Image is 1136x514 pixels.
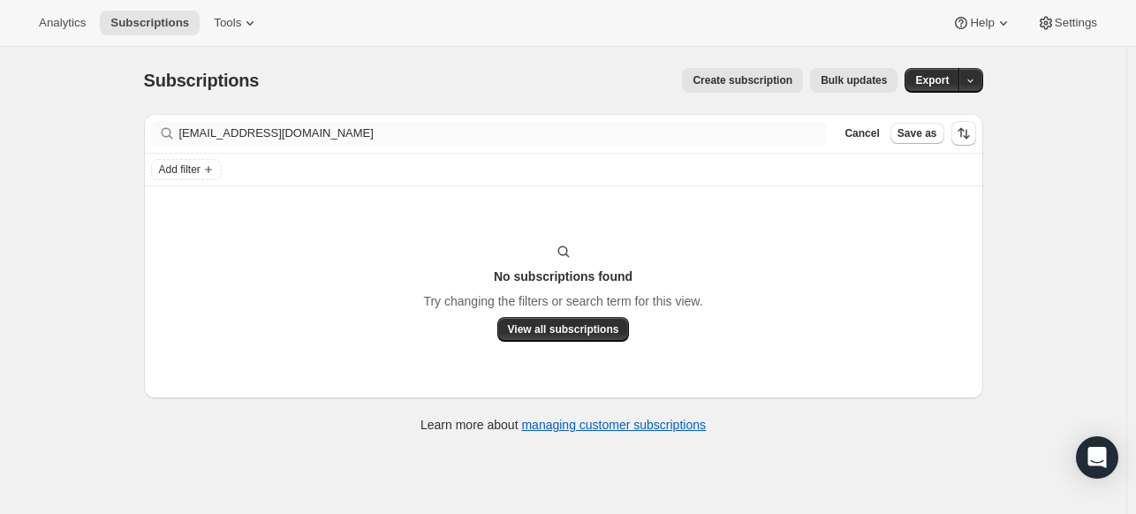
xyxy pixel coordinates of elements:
[970,16,994,30] span: Help
[420,416,706,434] p: Learn more about
[693,73,792,87] span: Create subscription
[810,68,897,93] button: Bulk updates
[844,126,879,140] span: Cancel
[423,292,702,310] p: Try changing the filters or search term for this view.
[897,126,937,140] span: Save as
[214,16,241,30] span: Tools
[159,163,201,177] span: Add filter
[144,71,260,90] span: Subscriptions
[508,322,619,336] span: View all subscriptions
[905,68,959,93] button: Export
[100,11,200,35] button: Subscriptions
[890,123,944,144] button: Save as
[1026,11,1108,35] button: Settings
[942,11,1022,35] button: Help
[39,16,86,30] span: Analytics
[951,121,976,146] button: Sort the results
[497,317,630,342] button: View all subscriptions
[203,11,269,35] button: Tools
[151,159,222,180] button: Add filter
[179,121,828,146] input: Filter subscribers
[28,11,96,35] button: Analytics
[494,268,632,285] h3: No subscriptions found
[915,73,949,87] span: Export
[821,73,887,87] span: Bulk updates
[1076,436,1118,479] div: Open Intercom Messenger
[682,68,803,93] button: Create subscription
[837,123,886,144] button: Cancel
[1055,16,1097,30] span: Settings
[110,16,189,30] span: Subscriptions
[521,418,706,432] a: managing customer subscriptions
